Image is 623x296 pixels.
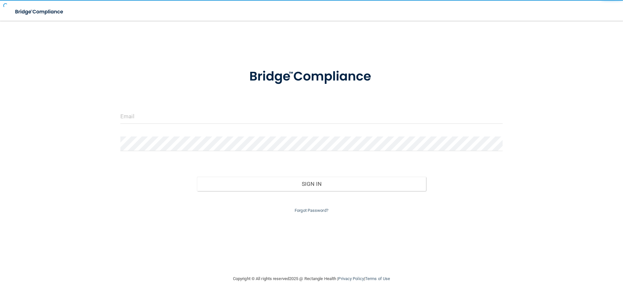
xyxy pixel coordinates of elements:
button: Sign In [197,177,426,191]
a: Privacy Policy [338,276,364,281]
div: Copyright © All rights reserved 2025 @ Rectangle Health | | [193,268,430,289]
input: Email [120,109,503,124]
a: Forgot Password? [295,208,328,213]
a: Terms of Use [365,276,390,281]
img: bridge_compliance_login_screen.278c3ca4.svg [236,60,387,94]
img: bridge_compliance_login_screen.278c3ca4.svg [10,5,69,19]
